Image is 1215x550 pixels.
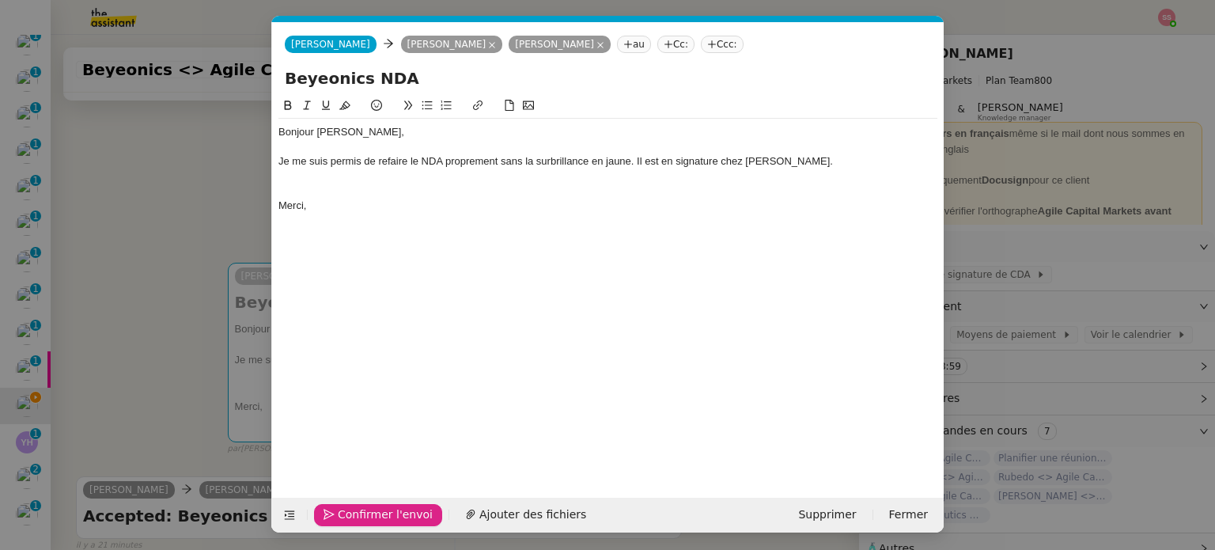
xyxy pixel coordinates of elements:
span: Fermer [889,506,928,524]
input: Subject [285,66,931,90]
button: Supprimer [789,504,865,526]
span: Confirmer l'envoi [338,506,433,524]
div: Merci, [278,199,937,213]
span: Supprimer [798,506,856,524]
div: Je me suis permis de refaire le NDA proprement sans la surbrillance en jaune. Il est en signature... [278,154,937,169]
span: Ajouter des fichiers [479,506,586,524]
span: [PERSON_NAME] [291,39,370,50]
button: Fermer [880,504,937,526]
div: Bonjour [PERSON_NAME], [278,125,937,139]
nz-tag: [PERSON_NAME] [401,36,503,53]
button: Confirmer l'envoi [314,504,442,526]
button: Ajouter des fichiers [456,504,596,526]
nz-tag: [PERSON_NAME] [509,36,611,53]
nz-tag: Ccc: [701,36,744,53]
nz-tag: au [617,36,651,53]
nz-tag: Cc: [657,36,695,53]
